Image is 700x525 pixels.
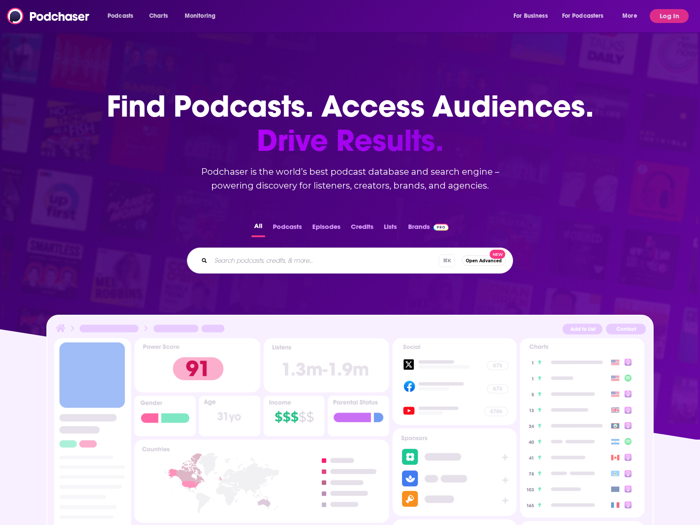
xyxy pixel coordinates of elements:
img: Podcast Insights Income [264,396,325,436]
button: Lists [381,220,399,237]
a: BrandsPodchaser Pro [408,220,448,237]
a: Charts [144,9,173,23]
div: Search podcasts, credits, & more... [187,248,513,274]
img: Podcast Insights Listens [264,338,389,392]
span: For Podcasters [562,10,604,22]
img: Podcast Insights Header [54,323,646,338]
span: Drive Results. [107,124,594,158]
span: Charts [149,10,168,22]
button: open menu [507,9,559,23]
img: Podcast Socials [393,338,517,425]
span: New [490,250,505,259]
input: Search podcasts, credits, & more... [211,254,439,267]
span: ⌘ K [439,254,455,267]
img: Podchaser - Follow, Share and Rate Podcasts [7,8,90,24]
img: Podcast Insights Charts [520,338,644,518]
img: Podchaser Pro [433,224,448,231]
button: open menu [556,9,616,23]
button: open menu [179,9,227,23]
button: Episodes [310,220,343,237]
span: Monitoring [185,10,216,22]
img: Podcast Insights Parental Status [328,396,389,436]
button: Log In [650,9,689,23]
h2: Podchaser is the world’s best podcast database and search engine – powering discovery for listene... [177,165,523,192]
img: Podcast Insights Countries [134,440,389,522]
span: Podcasts [108,10,133,22]
h1: Find Podcasts. Access Audiences. [107,89,594,158]
img: Podcast Sponsors [393,428,517,516]
img: Podcast Insights Power score [134,338,260,392]
button: Open AdvancedNew [462,255,506,266]
span: Open Advanced [466,258,502,263]
img: Podcast Insights Age [199,396,260,436]
button: All [252,220,265,237]
img: Podcast Insights Gender [134,396,196,436]
button: Credits [348,220,376,237]
button: open menu [616,9,648,23]
button: open menu [101,9,144,23]
span: For Business [514,10,548,22]
span: More [622,10,637,22]
button: Podcasts [270,220,304,237]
